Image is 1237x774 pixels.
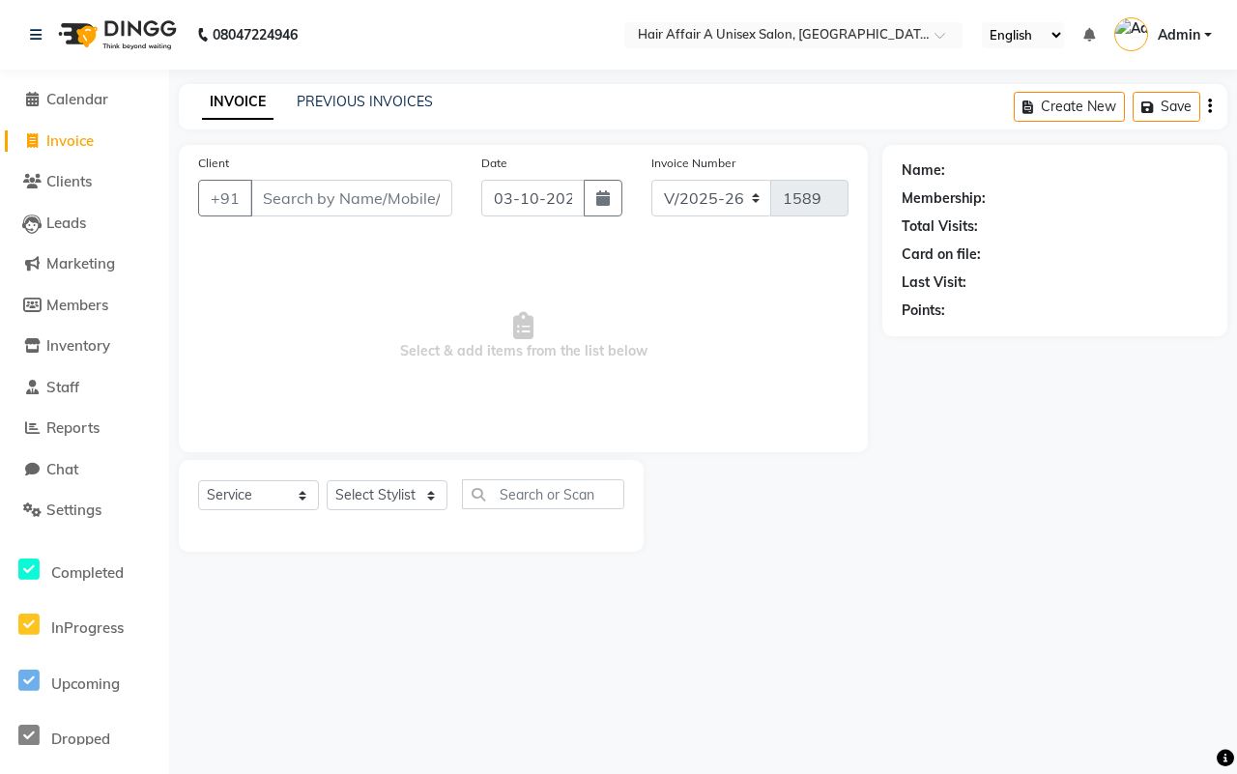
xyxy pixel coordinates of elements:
[5,171,164,193] a: Clients
[5,459,164,481] a: Chat
[46,501,101,519] span: Settings
[46,131,94,150] span: Invoice
[46,460,78,478] span: Chat
[51,563,124,582] span: Completed
[1158,25,1200,45] span: Admin
[198,240,849,433] span: Select & add items from the list below
[1014,92,1125,122] button: Create New
[5,500,164,522] a: Settings
[902,301,945,321] div: Points:
[250,180,452,216] input: Search by Name/Mobile/Email/Code
[46,378,79,396] span: Staff
[46,254,115,272] span: Marketing
[5,295,164,317] a: Members
[902,188,986,209] div: Membership:
[1114,17,1148,51] img: Admin
[1133,92,1200,122] button: Save
[46,296,108,314] span: Members
[46,418,100,437] span: Reports
[902,244,981,265] div: Card on file:
[46,214,86,232] span: Leads
[5,377,164,399] a: Staff
[5,335,164,358] a: Inventory
[651,155,735,172] label: Invoice Number
[51,618,124,637] span: InProgress
[198,180,252,216] button: +91
[49,8,182,62] img: logo
[481,155,507,172] label: Date
[902,160,945,181] div: Name:
[46,172,92,190] span: Clients
[46,90,108,108] span: Calendar
[198,155,229,172] label: Client
[5,89,164,111] a: Calendar
[902,216,978,237] div: Total Visits:
[213,8,298,62] b: 08047224946
[5,213,164,235] a: Leads
[5,130,164,153] a: Invoice
[462,479,624,509] input: Search or Scan
[5,253,164,275] a: Marketing
[51,674,120,693] span: Upcoming
[46,336,110,355] span: Inventory
[5,417,164,440] a: Reports
[297,93,433,110] a: PREVIOUS INVOICES
[202,85,273,120] a: INVOICE
[902,272,966,293] div: Last Visit:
